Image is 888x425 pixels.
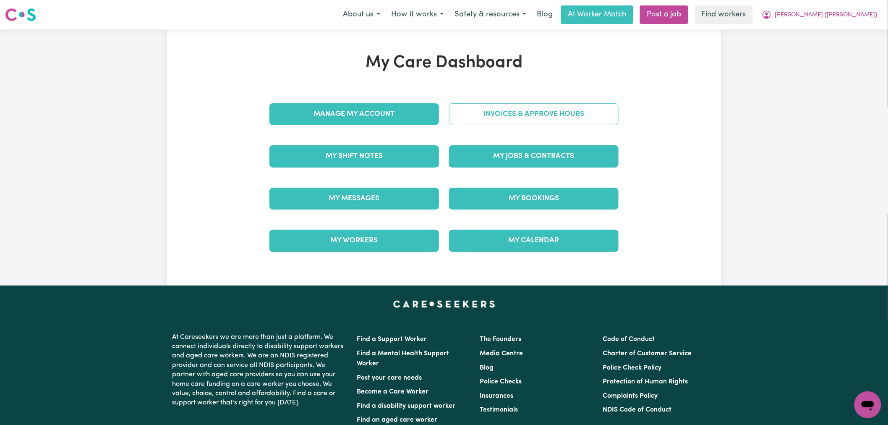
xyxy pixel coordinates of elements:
a: Code of Conduct [603,336,655,343]
a: Post your care needs [357,375,422,381]
button: How it works [386,6,449,24]
a: NDIS Code of Conduct [603,407,672,413]
a: Police Checks [480,378,522,385]
a: Find a disability support worker [357,403,455,409]
a: My Workers [269,230,439,252]
p: At Careseekers we are more than just a platform. We connect individuals directly to disability su... [172,329,347,411]
button: My Account [756,6,883,24]
a: Charter of Customer Service [603,350,692,357]
h1: My Care Dashboard [264,53,624,73]
a: My Shift Notes [269,145,439,167]
img: Careseekers logo [5,7,36,22]
a: Find an aged care worker [357,417,437,423]
a: My Calendar [449,230,619,252]
a: Find workers [695,5,753,24]
iframe: Button to launch messaging window [854,391,881,418]
a: Find a Mental Health Support Worker [357,350,449,367]
a: Careseekers home page [393,301,495,307]
a: Police Check Policy [603,365,662,371]
a: Protection of Human Rights [603,378,688,385]
button: Safety & resources [449,6,532,24]
a: Blog [532,5,558,24]
a: Manage My Account [269,103,439,125]
a: My Messages [269,188,439,210]
a: Insurances [480,393,513,399]
a: AI Worker Match [561,5,633,24]
span: [PERSON_NAME] ([PERSON_NAME]) [775,10,878,20]
a: My Jobs & Contracts [449,145,619,167]
a: Media Centre [480,350,523,357]
a: Invoices & Approve Hours [449,103,619,125]
a: The Founders [480,336,521,343]
a: Complaints Policy [603,393,658,399]
a: My Bookings [449,188,619,210]
a: Post a job [640,5,688,24]
a: Blog [480,365,494,371]
a: Become a Care Worker [357,388,428,395]
button: About us [337,6,386,24]
a: Testimonials [480,407,518,413]
a: Find a Support Worker [357,336,427,343]
a: Careseekers logo [5,5,36,24]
